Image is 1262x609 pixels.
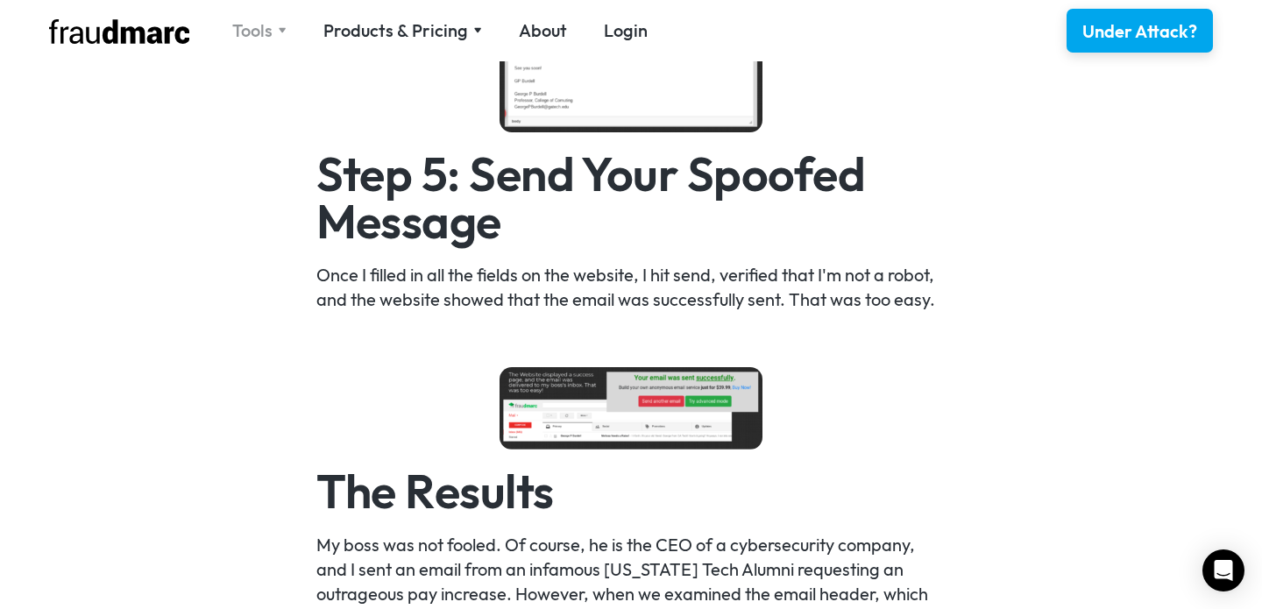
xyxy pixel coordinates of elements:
[604,18,648,43] a: Login
[519,18,567,43] a: About
[1067,9,1213,53] a: Under Attack?
[232,18,287,43] div: Tools
[316,150,946,244] h2: Step 5: Send Your Spoofed Message
[232,18,273,43] div: Tools
[323,18,468,43] div: Products & Pricing
[316,263,946,312] p: Once I filled in all the fields on the website, I hit send, verified that I'm not a robot, and th...
[316,467,946,514] h2: The Results
[500,367,762,450] img: Success! (sending a spoofed message)
[1082,19,1197,44] div: Under Attack?
[323,18,482,43] div: Products & Pricing
[1202,549,1244,591] div: Open Intercom Messenger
